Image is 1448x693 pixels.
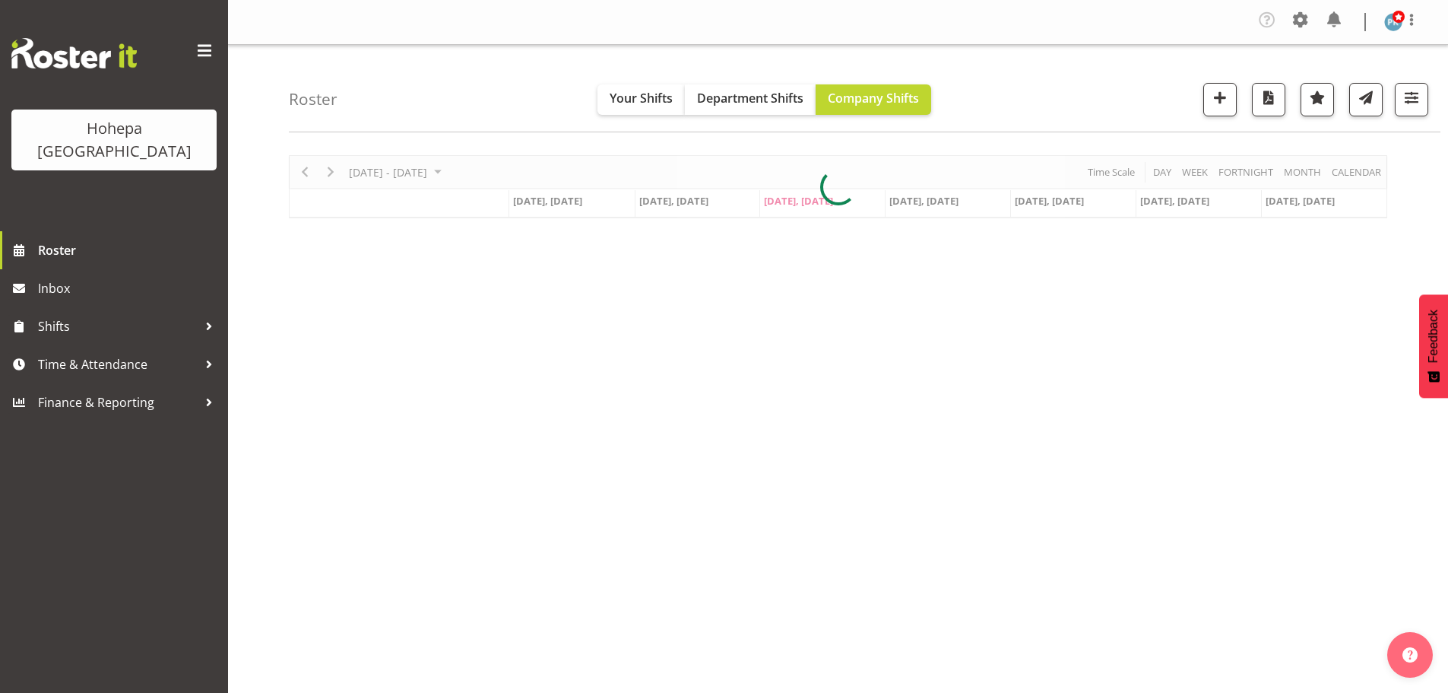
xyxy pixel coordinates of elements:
[816,84,931,115] button: Company Shifts
[38,353,198,376] span: Time & Attendance
[697,90,803,106] span: Department Shifts
[1419,294,1448,398] button: Feedback - Show survey
[610,90,673,106] span: Your Shifts
[1349,83,1383,116] button: Send a list of all shifts for the selected filtered period to all rostered employees.
[27,117,201,163] div: Hohepa [GEOGRAPHIC_DATA]
[685,84,816,115] button: Department Shifts
[1252,83,1285,116] button: Download a PDF of the roster according to the set date range.
[1384,13,1402,31] img: poonam-kade5940.jpg
[38,277,220,300] span: Inbox
[1203,83,1237,116] button: Add a new shift
[1427,310,1440,363] span: Feedback
[38,391,198,414] span: Finance & Reporting
[11,38,137,68] img: Rosterit website logo
[289,91,337,108] h4: Roster
[1301,83,1334,116] button: Highlight an important date within the roster.
[1395,83,1428,116] button: Filter Shifts
[597,84,685,115] button: Your Shifts
[38,239,220,262] span: Roster
[828,90,919,106] span: Company Shifts
[38,315,198,338] span: Shifts
[1402,647,1418,663] img: help-xxl-2.png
